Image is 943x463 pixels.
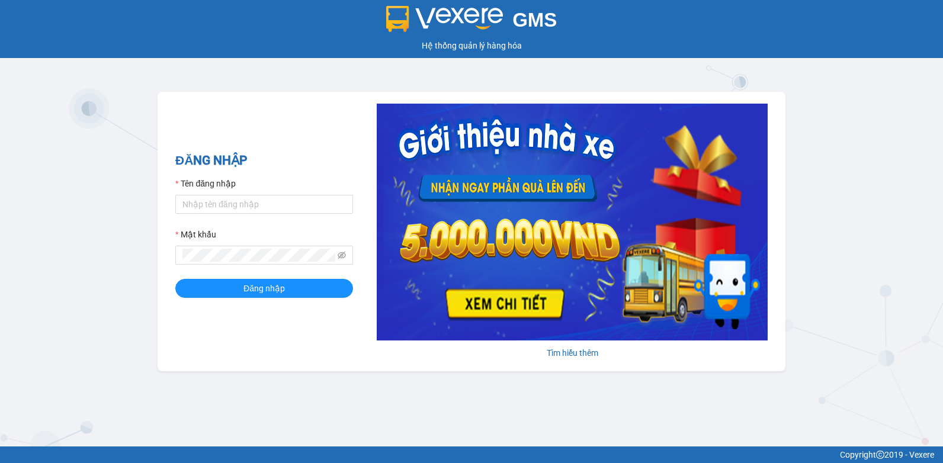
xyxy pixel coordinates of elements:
[175,228,216,241] label: Mật khẩu
[512,9,557,31] span: GMS
[9,448,934,461] div: Copyright 2019 - Vexere
[175,195,353,214] input: Tên đăng nhập
[175,151,353,171] h2: ĐĂNG NHẬP
[386,6,503,32] img: logo 2
[3,39,940,52] div: Hệ thống quản lý hàng hóa
[876,451,884,459] span: copyright
[377,346,768,359] div: Tìm hiểu thêm
[243,282,285,295] span: Đăng nhập
[338,251,346,259] span: eye-invisible
[175,177,236,190] label: Tên đăng nhập
[386,18,557,27] a: GMS
[377,104,768,340] img: banner-0
[175,279,353,298] button: Đăng nhập
[182,249,335,262] input: Mật khẩu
